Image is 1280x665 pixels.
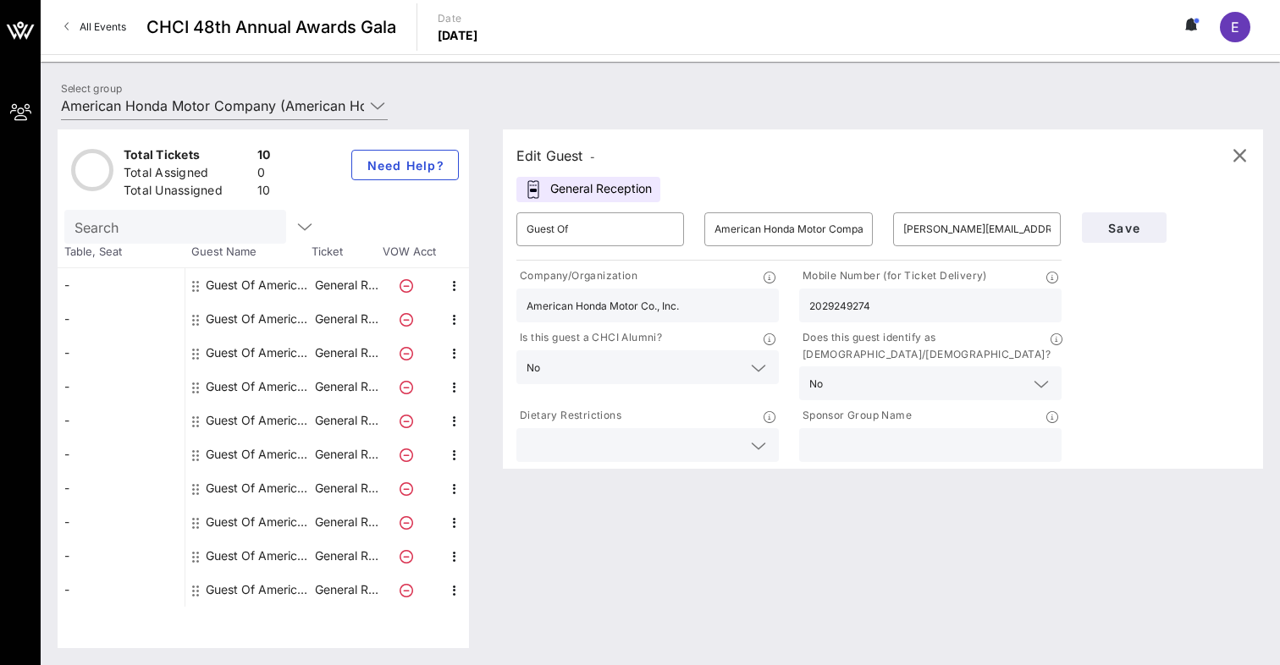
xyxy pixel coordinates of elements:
[206,404,312,437] div: Guest Of American Honda Motor Company
[366,158,444,173] span: Need Help?
[257,182,271,203] div: 10
[54,14,136,41] a: All Events
[58,573,185,607] div: -
[185,244,312,261] span: Guest Name
[58,505,185,539] div: -
[809,378,823,390] div: No
[516,329,662,347] p: Is this guest a CHCI Alumni?
[58,268,185,302] div: -
[206,471,312,505] div: Guest Of American Honda Motor Company
[379,244,439,261] span: VOW Acct
[257,146,271,168] div: 10
[61,82,122,95] label: Select group
[799,407,912,425] p: Sponsor Group Name
[714,216,862,243] input: Last Name*
[206,573,312,607] div: Guest Of American Honda Motor Company
[312,404,380,437] p: General R…
[516,350,779,384] div: No
[312,302,380,336] p: General R…
[206,370,312,404] div: Guest Of American Honda Motor Company
[206,539,312,573] div: Guest Of American Honda Motor Company
[799,267,987,285] p: Mobile Number (for Ticket Delivery)
[516,267,637,285] p: Company/Organization
[58,370,185,404] div: -
[312,336,380,370] p: General R…
[351,150,459,180] button: Need Help?
[312,573,380,607] p: General R…
[206,437,312,471] div: Guest Of American Honda Motor Company
[312,244,379,261] span: Ticket
[312,437,380,471] p: General R…
[516,144,595,168] div: Edit Guest
[527,362,540,374] div: No
[124,164,251,185] div: Total Assigned
[58,244,185,261] span: Table, Seat
[58,336,185,370] div: -
[438,10,478,27] p: Date
[257,164,271,185] div: 0
[312,539,380,573] p: General R…
[516,177,660,202] div: General Reception
[903,216,1051,243] input: Email*
[1082,212,1167,243] button: Save
[1231,19,1239,36] span: E
[438,27,478,44] p: [DATE]
[527,216,674,243] input: First Name*
[146,14,396,40] span: CHCI 48th Annual Awards Gala
[799,329,1051,363] p: Does this guest identify as [DEMOGRAPHIC_DATA]/[DEMOGRAPHIC_DATA]?
[1220,12,1250,42] div: E
[312,471,380,505] p: General R…
[206,302,312,336] div: Guest Of American Honda Motor Company
[1095,221,1153,235] span: Save
[58,539,185,573] div: -
[799,366,1062,400] div: No
[124,146,251,168] div: Total Tickets
[58,471,185,505] div: -
[206,268,312,302] div: Guest Of American Honda Motor Company
[312,505,380,539] p: General R…
[58,302,185,336] div: -
[58,404,185,437] div: -
[516,407,621,425] p: Dietary Restrictions
[206,336,312,370] div: Guest Of American Honda Motor Company
[590,151,595,163] span: -
[124,182,251,203] div: Total Unassigned
[312,370,380,404] p: General R…
[80,20,126,33] span: All Events
[206,505,312,539] div: Guest Of American Honda Motor Company
[312,268,380,302] p: General R…
[58,437,185,471] div: -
